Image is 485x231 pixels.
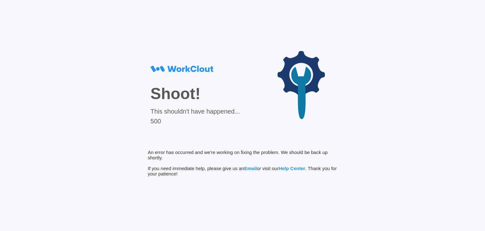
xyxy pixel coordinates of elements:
div: 500 [151,118,240,125]
div: This shouldn't have happened... [151,108,240,115]
div: Shoot! [151,85,240,103]
span: Email [244,166,257,171]
span: Help Center [278,166,305,171]
div: An error has occurred and we're working on fixing the problem. We should be back up shortly. If y... [148,150,337,176]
